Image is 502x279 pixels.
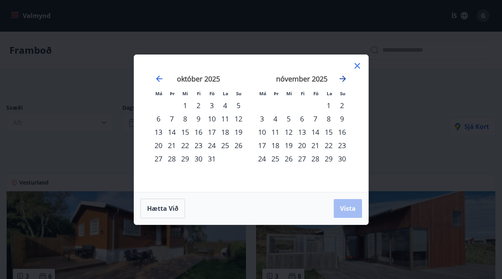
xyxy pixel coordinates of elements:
[255,112,269,125] td: Choose mánudagur, 3. nóvember 2025 as your check-in date. It’s available.
[218,125,232,139] td: Choose laugardagur, 18. október 2025 as your check-in date. It’s available.
[205,139,218,152] div: 24
[140,199,185,218] button: Hætta við
[269,139,282,152] div: 18
[178,99,192,112] div: 1
[335,139,349,152] td: Choose sunnudagur, 23. nóvember 2025 as your check-in date. It’s available.
[282,152,295,165] div: 26
[192,139,205,152] div: 23
[255,139,269,152] div: 17
[276,74,327,83] strong: nóvember 2025
[165,152,178,165] div: 28
[322,152,335,165] div: 29
[335,99,349,112] td: Choose sunnudagur, 2. nóvember 2025 as your check-in date. It’s available.
[269,152,282,165] td: Choose þriðjudagur, 25. nóvember 2025 as your check-in date. It’s available.
[301,91,305,96] small: Fi
[178,99,192,112] td: Choose miðvikudagur, 1. október 2025 as your check-in date. It’s available.
[322,99,335,112] div: 1
[165,139,178,152] div: 21
[335,139,349,152] div: 23
[269,152,282,165] div: 25
[205,152,218,165] td: Choose föstudagur, 31. október 2025 as your check-in date. It’s available.
[152,112,165,125] div: 6
[232,139,245,152] div: 26
[338,74,347,83] div: Move forward to switch to the next month.
[286,91,292,96] small: Mi
[209,91,215,96] small: Fö
[232,139,245,152] td: Choose sunnudagur, 26. október 2025 as your check-in date. It’s available.
[205,139,218,152] td: Choose föstudagur, 24. október 2025 as your check-in date. It’s available.
[309,112,322,125] td: Choose föstudagur, 7. nóvember 2025 as your check-in date. It’s available.
[295,112,309,125] td: Choose fimmtudagur, 6. nóvember 2025 as your check-in date. It’s available.
[178,139,192,152] div: 22
[192,112,205,125] div: 9
[309,125,322,139] td: Choose föstudagur, 14. nóvember 2025 as your check-in date. It’s available.
[232,112,245,125] td: Choose sunnudagur, 12. október 2025 as your check-in date. It’s available.
[255,112,269,125] div: 3
[218,99,232,112] td: Choose laugardagur, 4. október 2025 as your check-in date. It’s available.
[197,91,201,96] small: Fi
[205,125,218,139] td: Choose föstudagur, 17. október 2025 as your check-in date. It’s available.
[178,125,192,139] div: 15
[269,125,282,139] td: Choose þriðjudagur, 11. nóvember 2025 as your check-in date. It’s available.
[309,139,322,152] td: Choose föstudagur, 21. nóvember 2025 as your check-in date. It’s available.
[232,125,245,139] div: 19
[269,112,282,125] div: 4
[269,139,282,152] td: Choose þriðjudagur, 18. nóvember 2025 as your check-in date. It’s available.
[152,152,165,165] td: Choose mánudagur, 27. október 2025 as your check-in date. It’s available.
[205,152,218,165] div: 31
[165,125,178,139] div: 14
[309,125,322,139] div: 14
[178,125,192,139] td: Choose miðvikudagur, 15. október 2025 as your check-in date. It’s available.
[282,112,295,125] td: Choose miðvikudagur, 5. nóvember 2025 as your check-in date. It’s available.
[192,125,205,139] td: Choose fimmtudagur, 16. október 2025 as your check-in date. It’s available.
[295,152,309,165] div: 27
[327,91,332,96] small: La
[218,139,232,152] td: Choose laugardagur, 25. október 2025 as your check-in date. It’s available.
[309,152,322,165] td: Choose föstudagur, 28. nóvember 2025 as your check-in date. It’s available.
[335,112,349,125] td: Choose sunnudagur, 9. nóvember 2025 as your check-in date. It’s available.
[152,139,165,152] div: 20
[232,125,245,139] td: Choose sunnudagur, 19. október 2025 as your check-in date. It’s available.
[192,99,205,112] div: 2
[192,152,205,165] td: Choose fimmtudagur, 30. október 2025 as your check-in date. It’s available.
[269,125,282,139] div: 11
[170,91,175,96] small: Þr
[165,139,178,152] td: Choose þriðjudagur, 21. október 2025 as your check-in date. It’s available.
[295,139,309,152] div: 20
[295,112,309,125] div: 6
[178,139,192,152] td: Choose miðvikudagur, 22. október 2025 as your check-in date. It’s available.
[192,139,205,152] td: Choose fimmtudagur, 23. október 2025 as your check-in date. It’s available.
[218,125,232,139] div: 18
[335,112,349,125] div: 9
[205,99,218,112] td: Choose föstudagur, 3. október 2025 as your check-in date. It’s available.
[232,99,245,112] td: Choose sunnudagur, 5. október 2025 as your check-in date. It’s available.
[152,152,165,165] div: 27
[192,112,205,125] td: Choose fimmtudagur, 9. október 2025 as your check-in date. It’s available.
[322,152,335,165] td: Choose laugardagur, 29. nóvember 2025 as your check-in date. It’s available.
[205,125,218,139] div: 17
[295,125,309,139] div: 13
[218,99,232,112] div: 4
[335,125,349,139] td: Choose sunnudagur, 16. nóvember 2025 as your check-in date. It’s available.
[255,152,269,165] div: 24
[322,112,335,125] td: Choose laugardagur, 8. nóvember 2025 as your check-in date. It’s available.
[223,91,228,96] small: La
[295,152,309,165] td: Choose fimmtudagur, 27. nóvember 2025 as your check-in date. It’s available.
[218,139,232,152] div: 25
[309,139,322,152] div: 21
[236,91,242,96] small: Su
[205,112,218,125] div: 10
[255,125,269,139] div: 10
[218,112,232,125] td: Choose laugardagur, 11. október 2025 as your check-in date. It’s available.
[165,152,178,165] td: Choose þriðjudagur, 28. október 2025 as your check-in date. It’s available.
[182,91,188,96] small: Mi
[322,139,335,152] td: Choose laugardagur, 22. nóvember 2025 as your check-in date. It’s available.
[232,112,245,125] div: 12
[282,139,295,152] td: Choose miðvikudagur, 19. nóvember 2025 as your check-in date. It’s available.
[152,125,165,139] div: 13
[192,125,205,139] div: 16
[313,91,318,96] small: Fö
[218,112,232,125] div: 11
[274,91,278,96] small: Þr
[282,125,295,139] div: 12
